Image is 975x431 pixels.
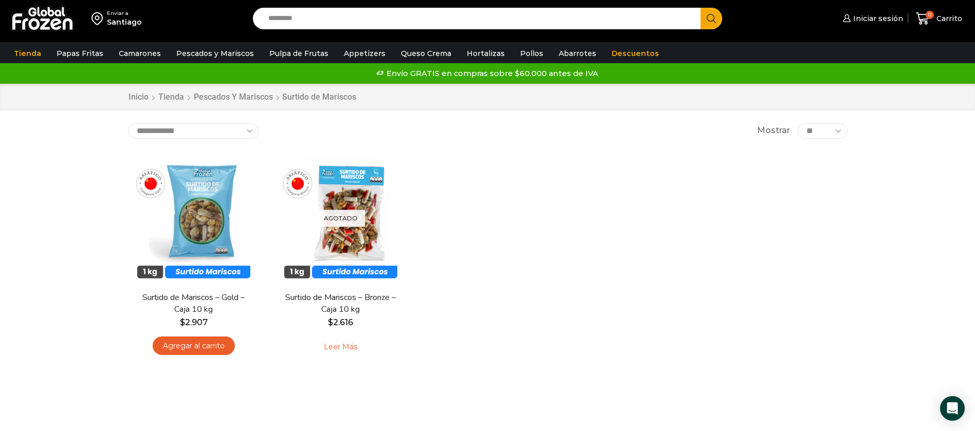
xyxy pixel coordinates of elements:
a: Pulpa de Frutas [264,44,334,63]
a: Tienda [9,44,46,63]
a: Surtido de Mariscos – Bronze – Caja 10 kg [281,292,399,315]
a: Leé más sobre “Surtido de Mariscos - Bronze - Caja 10 kg” [308,336,373,358]
bdi: 2.616 [328,317,353,327]
a: Pescados y Mariscos [171,44,259,63]
a: Agregar al carrito: “Surtido de Mariscos - Gold - Caja 10 kg” [153,336,235,355]
a: Descuentos [606,44,664,63]
a: 0 Carrito [913,7,965,31]
nav: Breadcrumb [128,91,356,103]
div: Open Intercom Messenger [940,396,965,421]
a: Appetizers [339,44,391,63]
bdi: 2.907 [180,317,208,327]
a: Pollos [515,44,548,63]
h1: Surtido de Mariscos [282,92,356,102]
span: Iniciar sesión [851,13,903,24]
a: Pescados y Mariscos [193,91,273,103]
span: $ [180,317,185,327]
a: Papas Fritas [51,44,108,63]
a: Abarrotes [554,44,601,63]
button: Search button [701,8,722,29]
a: Iniciar sesión [840,8,903,29]
img: address-field-icon.svg [91,10,107,27]
a: Surtido de Mariscos – Gold – Caja 10 kg [134,292,252,315]
a: Camarones [114,44,166,63]
a: Inicio [128,91,149,103]
a: Queso Crema [396,44,456,63]
span: Carrito [934,13,962,24]
select: Pedido de la tienda [128,123,259,139]
div: Enviar a [107,10,142,17]
span: $ [328,317,333,327]
span: 0 [926,11,934,19]
p: Agotado [317,210,365,227]
div: Santiago [107,17,142,27]
span: Mostrar [757,125,790,137]
a: Tienda [158,91,185,103]
a: Hortalizas [462,44,510,63]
